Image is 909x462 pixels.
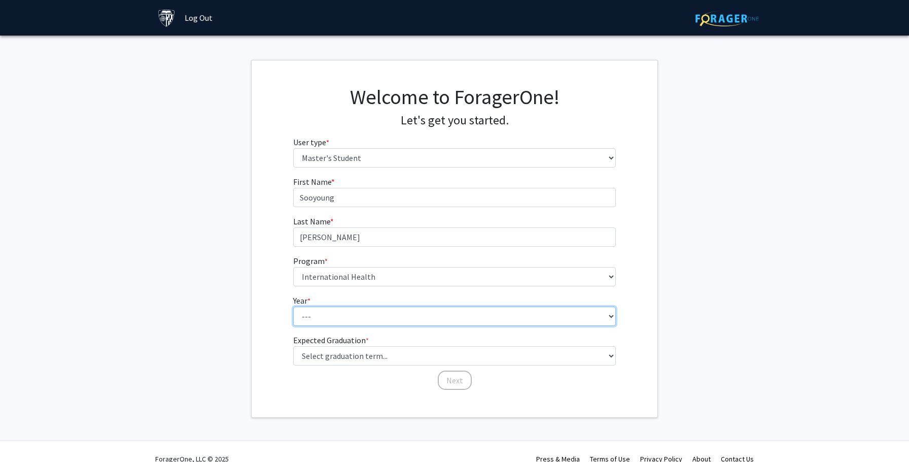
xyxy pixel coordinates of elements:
label: Program [293,255,328,267]
img: ForagerOne Logo [695,11,759,26]
h1: Welcome to ForagerOne! [293,85,616,109]
span: First Name [293,177,331,187]
span: Last Name [293,216,330,226]
label: Year [293,294,310,307]
button: Next [438,371,472,390]
img: Johns Hopkins University Logo [158,9,176,27]
h4: Let's get you started. [293,113,616,128]
iframe: Chat [8,416,43,454]
label: Expected Graduation [293,334,369,346]
label: User type [293,136,329,148]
